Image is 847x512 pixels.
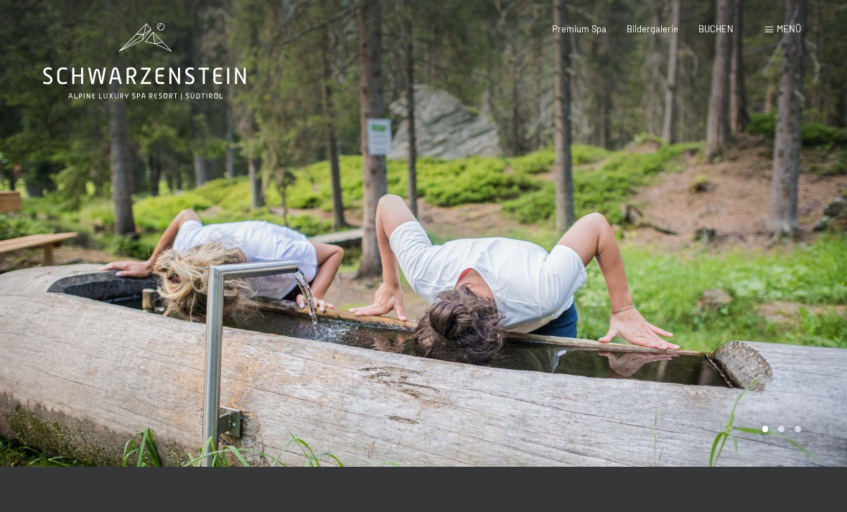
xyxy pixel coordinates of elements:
div: Carousel Page 2 [778,426,785,432]
div: Carousel Page 1 (Current Slide) [762,426,769,432]
div: Carousel Pagination [757,426,801,432]
a: Bildergalerie [627,23,678,34]
div: Carousel Page 3 [795,426,801,432]
a: Premium Spa [552,23,607,34]
a: BUCHEN [698,23,734,34]
span: Menü [777,23,801,34]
